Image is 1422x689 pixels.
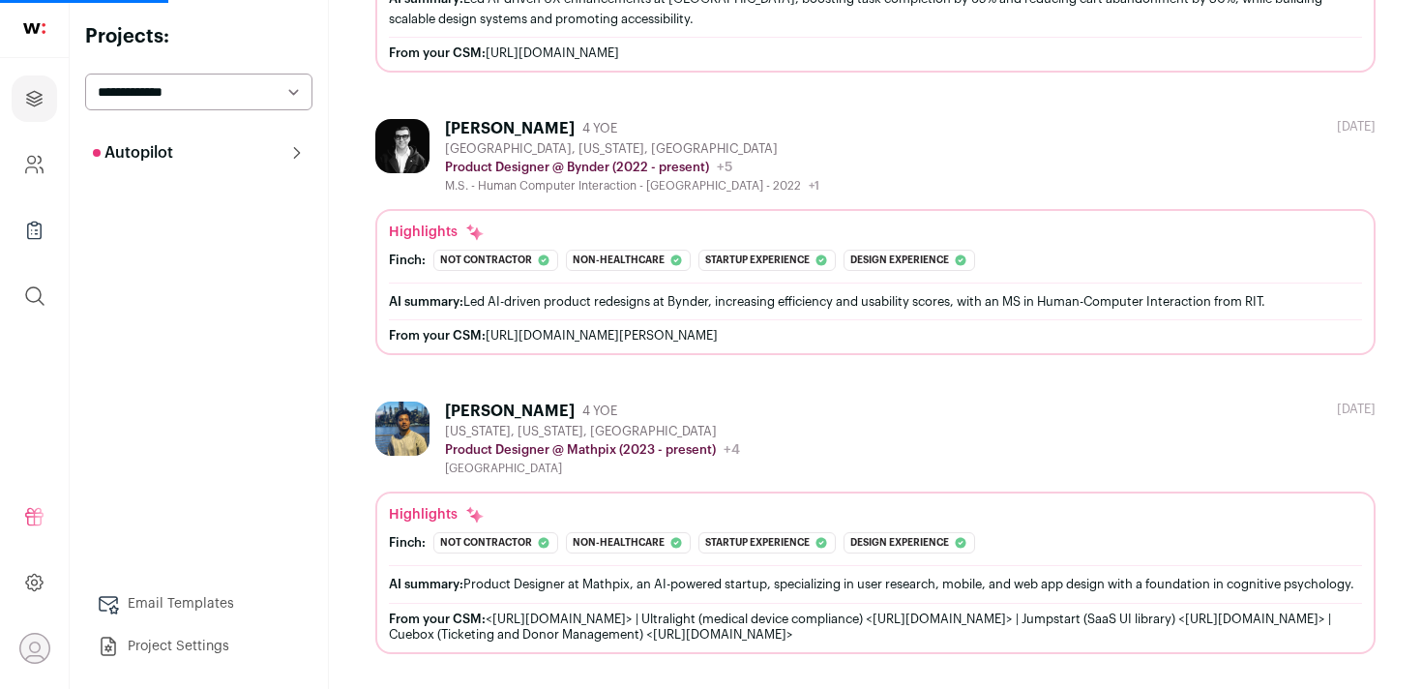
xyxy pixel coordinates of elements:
div: [PERSON_NAME] [445,119,575,138]
img: 513ecf652bb45825b4af7b3df2589ee2ea9b172a109e82dfa7b6d31c3610c468.jpg [375,402,430,456]
button: Open dropdown [19,633,50,664]
div: Non-healthcare [566,532,691,554]
div: Product Designer at Mathpix, an AI-powered startup, specializing in user research, mobile, and we... [389,574,1362,594]
div: Design experience [844,532,975,554]
p: Autopilot [93,141,173,165]
button: Autopilot [85,134,312,172]
a: [PERSON_NAME] 4 YOE [GEOGRAPHIC_DATA], [US_STATE], [GEOGRAPHIC_DATA] Product Designer @ Bynder (2... [375,119,1376,355]
a: Company and ATS Settings [12,141,57,188]
img: wellfound-shorthand-0d5821cbd27db2630d0214b213865d53afaa358527fdda9d0ea32b1df1b89c2c.svg [23,23,45,34]
span: 4 YOE [582,121,617,136]
a: Projects [12,75,57,122]
div: Not contractor [433,532,558,554]
p: Product Designer @ Bynder (2022 - present) [445,160,709,175]
span: +1 [809,180,819,192]
span: +4 [724,443,740,457]
div: [URL][DOMAIN_NAME] [389,45,1362,61]
a: [PERSON_NAME] 4 YOE [US_STATE], [US_STATE], [GEOGRAPHIC_DATA] Product Designer @ Mathpix (2023 - ... [375,402,1376,653]
a: Project Settings [85,627,312,666]
div: [URL][DOMAIN_NAME][PERSON_NAME] [389,328,1362,344]
div: <[URL][DOMAIN_NAME]> | Ultralight (medical device compliance) <[URL][DOMAIN_NAME]> | Jumpstart (S... [389,612,1362,643]
span: AI summary: [389,578,463,590]
div: [DATE] [1337,402,1376,417]
div: Highlights [389,223,485,242]
div: Startup experience [698,250,836,271]
div: Led AI-driven product redesigns at Bynder, increasing efficiency and usability scores, with an MS... [389,291,1362,312]
img: b006dfc30f96c40bbc65a8a2535d06f7c1f5aa8a6ae6b732132dd1c167a80723.jpg [375,119,430,173]
span: From your CSM: [389,46,486,59]
span: From your CSM: [389,613,486,625]
div: Startup experience [698,532,836,554]
span: +5 [717,161,732,174]
div: Non-healthcare [566,250,691,271]
a: Email Templates [85,584,312,623]
h2: Projects: [85,23,312,50]
div: M.S. - Human Computer Interaction - [GEOGRAPHIC_DATA] - 2022 [445,178,819,194]
div: [GEOGRAPHIC_DATA], [US_STATE], [GEOGRAPHIC_DATA] [445,141,819,157]
div: Highlights [389,505,485,524]
div: Not contractor [433,250,558,271]
span: From your CSM: [389,329,486,342]
div: [DATE] [1337,119,1376,135]
span: 4 YOE [582,404,617,419]
div: [US_STATE], [US_STATE], [GEOGRAPHIC_DATA] [445,424,740,439]
div: [PERSON_NAME] [445,402,575,421]
p: Product Designer @ Mathpix (2023 - present) [445,442,716,458]
div: Design experience [844,250,975,271]
a: Company Lists [12,207,57,254]
span: AI summary: [389,295,463,308]
div: Finch: [389,535,426,551]
div: [GEOGRAPHIC_DATA] [445,461,740,476]
div: Finch: [389,253,426,268]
